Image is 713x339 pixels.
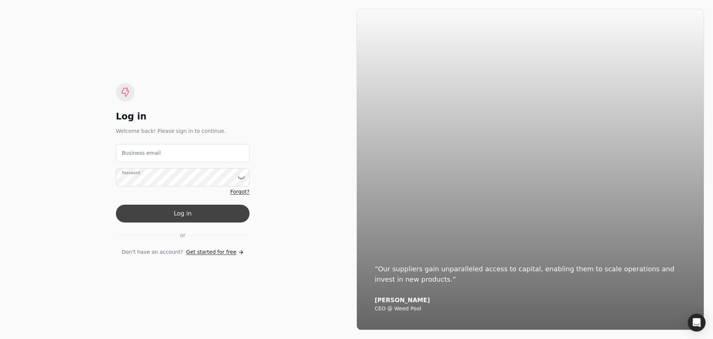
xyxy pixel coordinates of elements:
[116,127,250,135] div: Welcome back! Please sign in to continue.
[688,314,706,332] div: Open Intercom Messenger
[116,205,250,223] button: Log in
[180,231,185,239] span: or
[375,264,686,285] div: “Our suppliers gain unparalleled access to capital, enabling them to scale operations and invest ...
[121,248,183,256] span: Don't have an account?
[230,188,250,196] a: Forgot?
[122,170,140,176] label: Password
[116,111,250,122] div: Log in
[186,248,244,256] a: Get started for free
[186,248,236,256] span: Get started for free
[122,149,161,157] label: Business email
[375,306,686,312] div: CEO @ Weed Pool
[375,297,686,304] div: [PERSON_NAME]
